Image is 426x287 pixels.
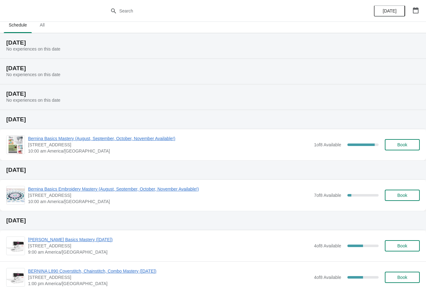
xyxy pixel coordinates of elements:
span: [STREET_ADDRESS] [28,274,311,280]
input: Search [119,5,320,17]
button: Book [385,139,420,150]
span: 1 of 8 Available [314,142,341,147]
h2: [DATE] [6,167,420,173]
span: No experiences on this date [6,46,61,51]
button: Book [385,190,420,201]
span: All [34,19,50,31]
h2: [DATE] [6,116,420,123]
span: 10:00 am America/[GEOGRAPHIC_DATA] [28,198,311,205]
span: Book [397,275,407,280]
span: 4 of 8 Available [314,243,341,248]
span: [STREET_ADDRESS] [28,192,311,198]
button: Book [385,240,420,251]
h2: [DATE] [6,91,420,97]
button: Book [385,272,420,283]
img: BERNINA L890 Coverstitch, Chainstitch, Combo Mastery (September 18, 2025) | 1300 Salem Rd SW, Sui... [7,270,25,285]
span: Book [397,243,407,248]
h2: [DATE] [6,40,420,46]
img: Bernina Basics Embroidery Mastery (August, September, October, November Available!) | 1300 Salem ... [7,188,25,202]
span: Schedule [4,19,32,31]
span: No experiences on this date [6,72,61,77]
span: 1:00 pm America/[GEOGRAPHIC_DATA] [28,280,311,287]
span: 7 of 8 Available [314,193,341,198]
span: Book [397,193,407,198]
span: [STREET_ADDRESS] [28,243,311,249]
span: 4 of 8 Available [314,275,341,280]
span: No experiences on this date [6,98,61,103]
span: [PERSON_NAME] Basics Mastery ([DATE]) [28,236,311,243]
span: [DATE] [383,8,396,13]
span: BERNINA L890 Coverstitch, Chainstitch, Combo Mastery ([DATE]) [28,268,311,274]
span: 9:00 am America/[GEOGRAPHIC_DATA] [28,249,311,255]
span: Book [397,142,407,147]
img: Bernina Basics Mastery (August, September, October, November Available!) | 1300 Salem Rd SW, Suit... [8,136,22,154]
span: Bernina Basics Mastery (August, September, October, November Available!) [28,135,311,142]
h2: [DATE] [6,65,420,71]
button: [DATE] [374,5,405,17]
span: 10:00 am America/[GEOGRAPHIC_DATA] [28,148,311,154]
h2: [DATE] [6,217,420,224]
span: Bernina Basics Embroidery Mastery (August, September, October, November Available!) [28,186,311,192]
img: BERNINA Serger Basics Mastery (September 18, 2025) | 1300 Salem Rd SW, Suite 350, Rochester, MN 5... [7,239,25,253]
span: [STREET_ADDRESS] [28,142,311,148]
